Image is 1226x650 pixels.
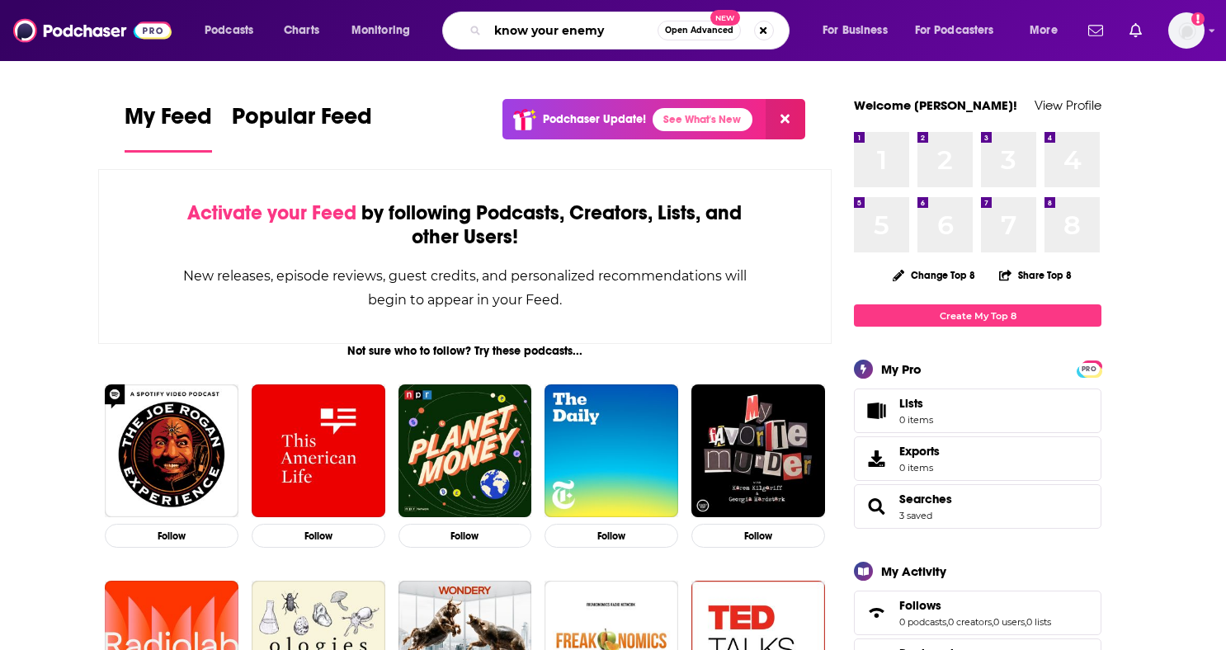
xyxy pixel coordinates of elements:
[899,444,940,459] span: Exports
[860,495,893,518] a: Searches
[993,616,1025,628] a: 0 users
[811,17,908,44] button: open menu
[187,200,356,225] span: Activate your Feed
[881,563,946,579] div: My Activity
[992,616,993,628] span: ,
[1168,12,1205,49] img: User Profile
[543,112,646,126] p: Podchaser Update!
[899,492,952,506] a: Searches
[899,462,940,473] span: 0 items
[458,12,805,49] div: Search podcasts, credits, & more...
[823,19,888,42] span: For Business
[860,399,893,422] span: Lists
[545,524,678,548] button: Follow
[125,102,212,140] span: My Feed
[653,108,752,131] a: See What's New
[545,384,678,518] img: The Daily
[854,591,1101,635] span: Follows
[273,17,329,44] a: Charts
[1035,97,1101,113] a: View Profile
[658,21,741,40] button: Open AdvancedNew
[1123,16,1148,45] a: Show notifications dropdown
[691,384,825,518] img: My Favorite Murder with Karen Kilgariff and Georgia Hardstark
[105,384,238,518] img: The Joe Rogan Experience
[1079,362,1099,374] a: PRO
[284,19,319,42] span: Charts
[854,484,1101,529] span: Searches
[854,304,1101,327] a: Create My Top 8
[105,524,238,548] button: Follow
[1168,12,1205,49] button: Show profile menu
[1082,16,1110,45] a: Show notifications dropdown
[691,524,825,548] button: Follow
[252,384,385,518] img: This American Life
[899,598,941,613] span: Follows
[899,396,933,411] span: Lists
[860,447,893,470] span: Exports
[252,524,385,548] button: Follow
[1026,616,1051,628] a: 0 lists
[883,265,985,285] button: Change Top 8
[665,26,733,35] span: Open Advanced
[205,19,253,42] span: Podcasts
[899,510,932,521] a: 3 saved
[398,384,532,518] img: Planet Money
[1025,616,1026,628] span: ,
[899,598,1051,613] a: Follows
[232,102,372,140] span: Popular Feed
[854,436,1101,481] a: Exports
[193,17,275,44] button: open menu
[125,102,212,153] a: My Feed
[1030,19,1058,42] span: More
[98,344,832,358] div: Not sure who to follow? Try these podcasts...
[899,414,933,426] span: 0 items
[1079,363,1099,375] span: PRO
[182,201,748,249] div: by following Podcasts, Creators, Lists, and other Users!
[351,19,410,42] span: Monitoring
[881,361,922,377] div: My Pro
[854,97,1017,113] a: Welcome [PERSON_NAME]!
[488,17,658,44] input: Search podcasts, credits, & more...
[854,389,1101,433] a: Lists
[398,524,532,548] button: Follow
[182,264,748,312] div: New releases, episode reviews, guest credits, and personalized recommendations will begin to appe...
[948,616,992,628] a: 0 creators
[1191,12,1205,26] svg: Add a profile image
[904,17,1018,44] button: open menu
[899,396,923,411] span: Lists
[998,259,1073,291] button: Share Top 8
[860,601,893,624] a: Follows
[915,19,994,42] span: For Podcasters
[1018,17,1078,44] button: open menu
[946,616,948,628] span: ,
[1168,12,1205,49] span: Logged in as julia_mcgarry
[710,10,740,26] span: New
[232,102,372,153] a: Popular Feed
[13,15,172,46] img: Podchaser - Follow, Share and Rate Podcasts
[340,17,431,44] button: open menu
[899,616,946,628] a: 0 podcasts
